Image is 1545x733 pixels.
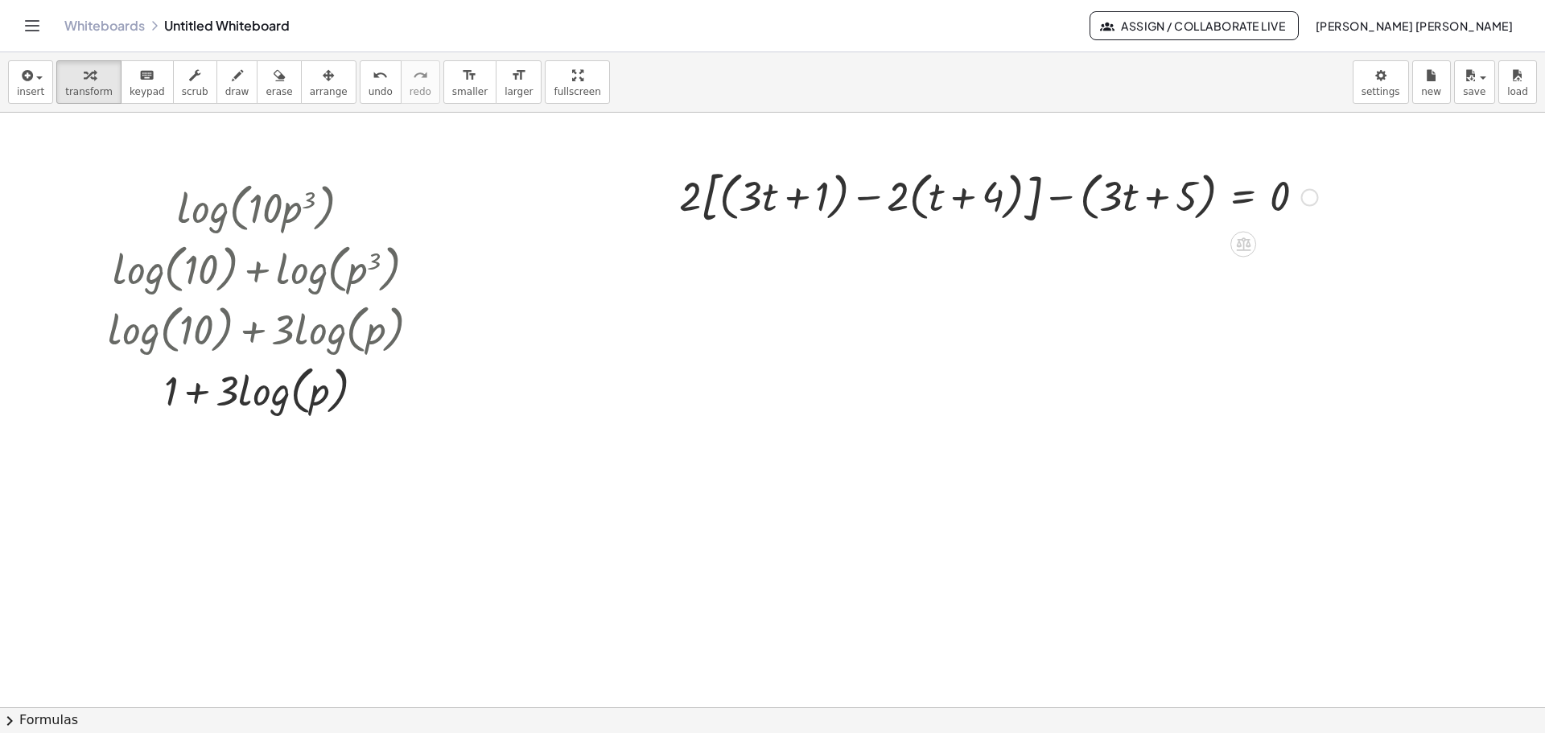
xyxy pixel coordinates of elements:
[505,86,533,97] span: larger
[65,86,113,97] span: transform
[257,60,301,104] button: erase
[301,60,356,104] button: arrange
[1463,86,1485,97] span: save
[139,66,154,85] i: keyboard
[443,60,496,104] button: format_sizesmaller
[1421,86,1441,97] span: new
[8,60,53,104] button: insert
[1498,60,1537,104] button: load
[1412,60,1451,104] button: new
[266,86,292,97] span: erase
[56,60,122,104] button: transform
[1230,231,1256,257] div: Apply the same math to both sides of the equation
[410,86,431,97] span: redo
[1353,60,1409,104] button: settings
[1315,19,1513,33] span: [PERSON_NAME] [PERSON_NAME]
[401,60,440,104] button: redoredo
[1090,11,1300,40] button: Assign / Collaborate Live
[360,60,402,104] button: undoundo
[1302,11,1526,40] button: [PERSON_NAME] [PERSON_NAME]
[310,86,348,97] span: arrange
[496,60,542,104] button: format_sizelarger
[182,86,208,97] span: scrub
[462,66,477,85] i: format_size
[64,18,145,34] a: Whiteboards
[130,86,165,97] span: keypad
[369,86,393,97] span: undo
[1454,60,1495,104] button: save
[554,86,600,97] span: fullscreen
[19,13,45,39] button: Toggle navigation
[452,86,488,97] span: smaller
[1103,19,1286,33] span: Assign / Collaborate Live
[216,60,258,104] button: draw
[373,66,388,85] i: undo
[1362,86,1400,97] span: settings
[545,60,609,104] button: fullscreen
[225,86,249,97] span: draw
[121,60,174,104] button: keyboardkeypad
[17,86,44,97] span: insert
[511,66,526,85] i: format_size
[413,66,428,85] i: redo
[173,60,217,104] button: scrub
[1507,86,1528,97] span: load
